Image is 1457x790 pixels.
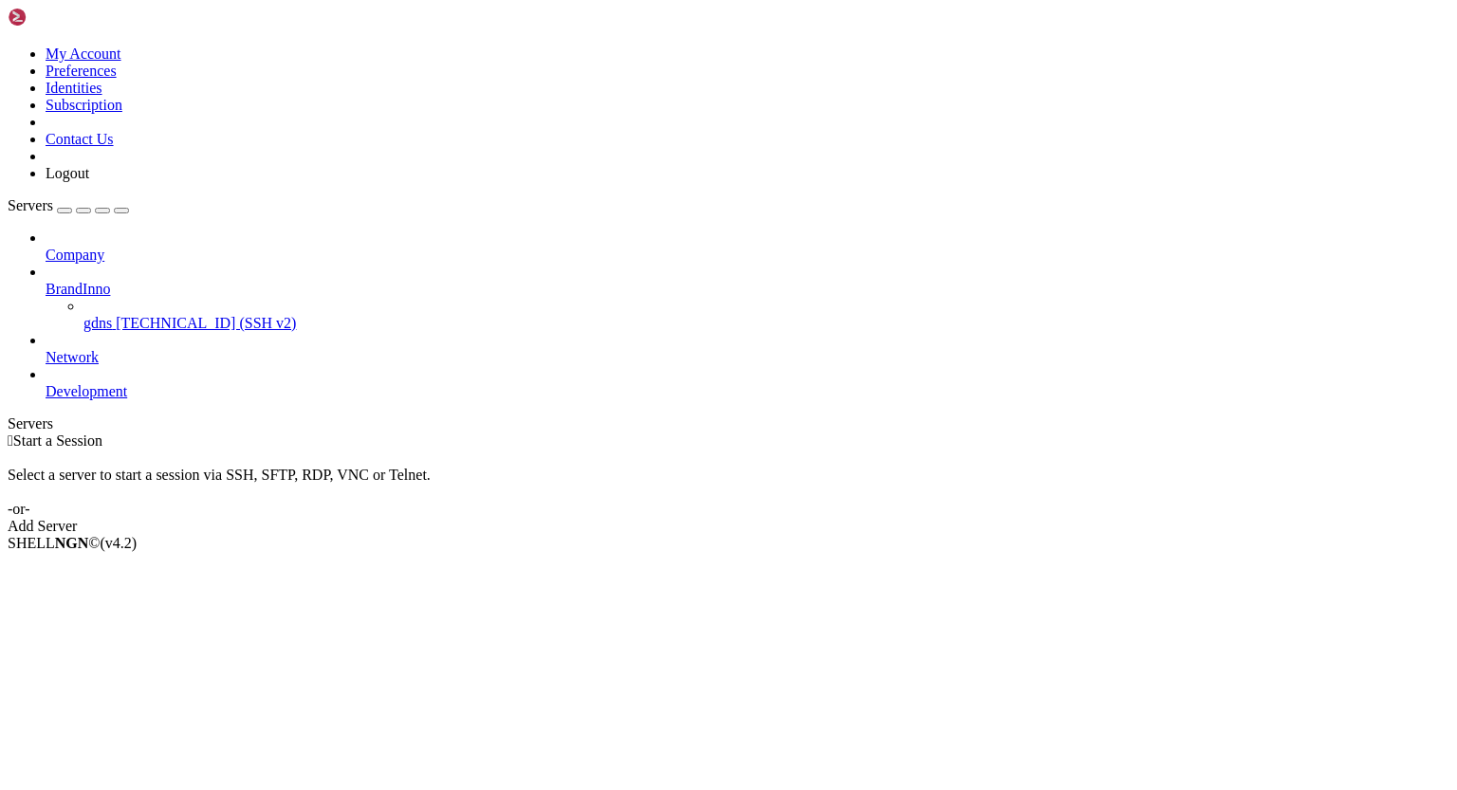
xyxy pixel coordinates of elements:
[8,197,129,213] a: Servers
[46,383,1449,400] a: Development
[8,450,1449,518] div: Select a server to start a session via SSH, SFTP, RDP, VNC or Telnet. -or-
[46,165,89,181] a: Logout
[46,383,127,399] span: Development
[83,315,1449,332] a: gdns [TECHNICAL_ID] (SSH v2)
[46,366,1449,400] li: Development
[8,535,137,551] span: SHELL ©
[116,315,296,331] span: [TECHNICAL_ID] (SSH v2)
[55,535,89,551] b: NGN
[46,247,104,263] span: Company
[8,432,13,449] span: 
[46,131,114,147] a: Contact Us
[13,432,102,449] span: Start a Session
[46,281,1449,298] a: BrandInno
[8,197,53,213] span: Servers
[46,247,1449,264] a: Company
[46,230,1449,264] li: Company
[46,349,1449,366] a: Network
[46,349,99,365] span: Network
[8,415,1449,432] div: Servers
[46,63,117,79] a: Preferences
[46,332,1449,366] li: Network
[8,8,117,27] img: Shellngn
[46,281,110,297] span: BrandInno
[46,97,122,113] a: Subscription
[8,518,1449,535] div: Add Server
[83,315,112,331] span: gdns
[46,264,1449,332] li: BrandInno
[46,80,102,96] a: Identities
[101,535,138,551] span: 4.2.0
[46,46,121,62] a: My Account
[83,298,1449,332] li: gdns [TECHNICAL_ID] (SSH v2)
